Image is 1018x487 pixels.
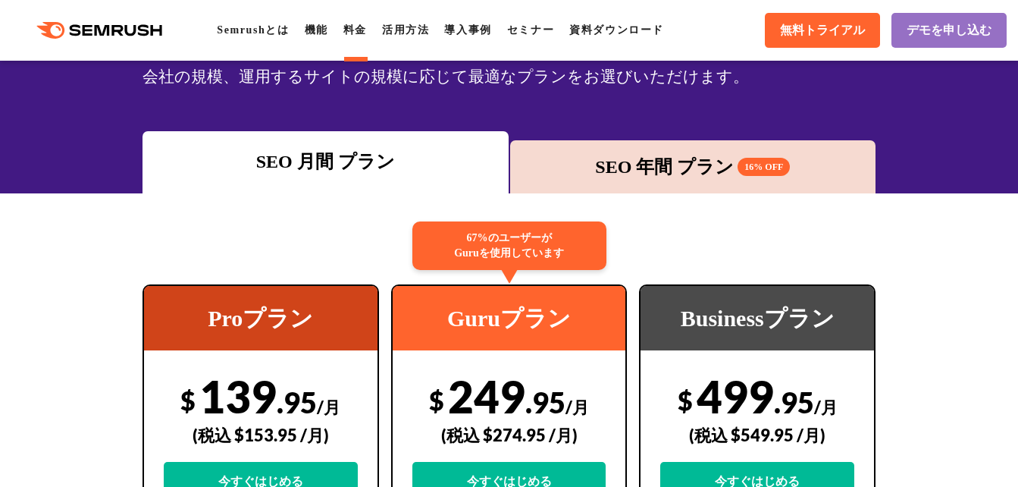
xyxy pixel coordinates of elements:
[738,158,790,176] span: 16% OFF
[382,24,429,36] a: 活用方法
[678,385,693,416] span: $
[565,397,589,417] span: /月
[525,385,565,419] span: .95
[814,397,838,417] span: /月
[143,36,875,90] div: SEOの3つの料金プランから、広告・SNS・市場調査ツールキットをご用意しています。業務領域や会社の規模、運用するサイトの規模に応じて最適なプランをお選びいただけます。
[277,385,317,419] span: .95
[765,13,880,48] a: 無料トライアル
[164,408,358,462] div: (税込 $153.95 /月)
[891,13,1007,48] a: デモを申し込む
[444,24,491,36] a: 導入事例
[507,24,554,36] a: セミナー
[180,385,196,416] span: $
[569,24,664,36] a: 資料ダウンロード
[217,24,289,36] a: Semrushとは
[518,153,869,181] div: SEO 年間 プラン
[317,397,340,417] span: /月
[774,385,814,419] span: .95
[144,286,377,350] div: Proプラン
[412,222,606,270] div: 67%のユーザーが Guruを使用しています
[907,23,991,39] span: デモを申し込む
[305,24,328,36] a: 機能
[412,408,606,462] div: (税込 $274.95 /月)
[343,24,367,36] a: 料金
[641,286,874,350] div: Businessプラン
[393,286,626,350] div: Guruプラン
[429,385,444,416] span: $
[780,23,865,39] span: 無料トライアル
[660,408,854,462] div: (税込 $549.95 /月)
[150,148,501,175] div: SEO 月間 プラン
